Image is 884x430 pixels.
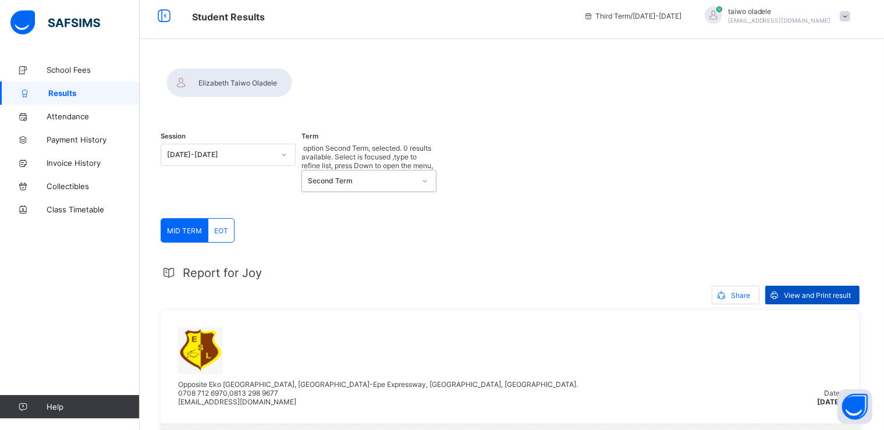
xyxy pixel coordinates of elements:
span: Student Results [192,11,265,23]
span: MID TERM [167,226,202,235]
span: taiwo oladele [728,7,831,16]
span: Collectibles [47,182,140,191]
span: option Second Term, selected. [301,144,402,152]
div: Second Term [308,177,415,186]
span: Date: [824,389,842,397]
span: Share [731,291,750,300]
span: 0 results available. Select is focused ,type to refine list, press Down to open the menu, [301,144,433,170]
span: [EMAIL_ADDRESS][DOMAIN_NAME] [728,17,831,24]
span: School Fees [47,65,140,74]
span: Invoice History [47,158,140,168]
img: safsims [10,10,100,35]
div: taiwooladele [693,6,856,26]
span: Attendance [47,112,140,121]
span: Term [301,132,318,140]
span: [DATE] [817,397,842,406]
span: Class Timetable [47,205,140,214]
span: Help [47,402,139,411]
button: Open asap [837,389,872,424]
span: Opposite Eko [GEOGRAPHIC_DATA], [GEOGRAPHIC_DATA]-Epe Expressway, [GEOGRAPHIC_DATA], [GEOGRAPHIC_... [178,380,578,406]
img: edidot.png [178,328,222,374]
span: session/term information [584,12,681,20]
span: Report for Joy [183,266,262,280]
span: View and Print result [784,291,851,300]
span: EOT [214,226,228,235]
span: Results [48,88,140,98]
div: [DATE]-[DATE] [167,151,274,159]
span: Payment History [47,135,140,144]
span: Session [161,132,186,140]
